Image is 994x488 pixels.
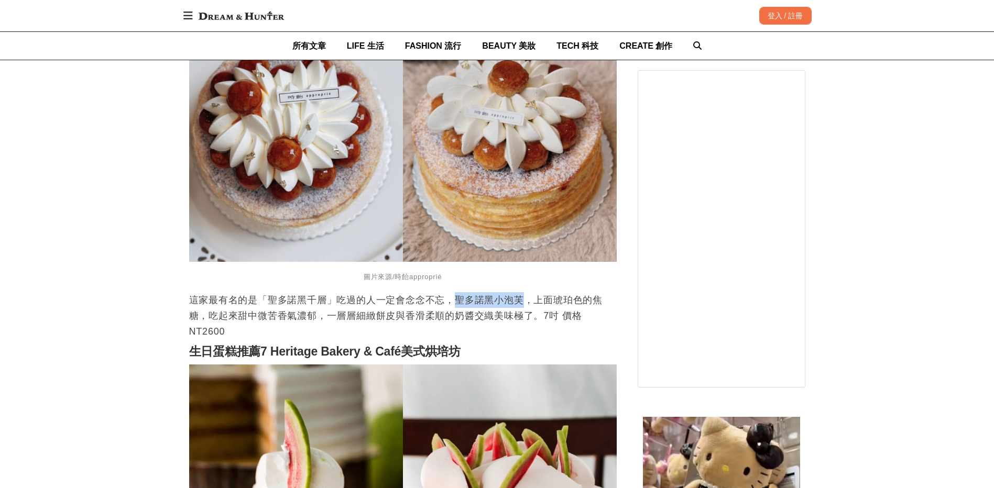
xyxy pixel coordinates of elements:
[482,32,536,60] a: BEAUTY 美妝
[189,292,617,339] p: 這家最有名的是「聖多諾黑千層」吃過的人一定會念念不忘，聖多諾黑小泡芙，上面琥珀色的焦糖，吃起來甜中微苦香氣濃郁，一層層細緻餅皮與香滑柔順的奶醬交織美味極了。7吋 價格NT2600
[405,41,462,50] span: FASHION 流行
[193,6,289,25] img: Dream & Hunter
[556,32,598,60] a: TECH 科技
[292,41,326,50] span: 所有文章
[364,273,442,281] span: 圖片來源/時飴approprié
[556,41,598,50] span: TECH 科技
[189,345,461,358] strong: 生日蛋糕推薦7 Heritage Bakery & Café美式烘培坊
[292,32,326,60] a: 所有文章
[347,41,384,50] span: LIFE 生活
[759,7,812,25] div: 登入 / 註冊
[482,41,536,50] span: BEAUTY 美妝
[619,41,672,50] span: CREATE 創作
[619,32,672,60] a: CREATE 創作
[347,32,384,60] a: LIFE 生活
[405,32,462,60] a: FASHION 流行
